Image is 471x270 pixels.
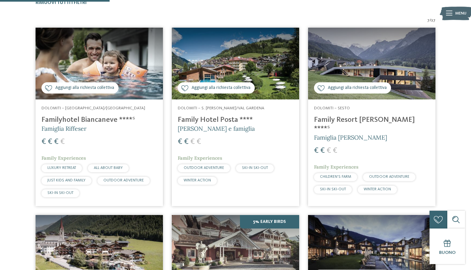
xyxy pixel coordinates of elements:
a: Buono [430,229,465,264]
img: Cercate un hotel per famiglie? Qui troverete solo i migliori! [172,28,299,99]
span: € [190,138,195,146]
span: Aggiungi alla richiesta collettiva [192,85,250,91]
span: € [196,138,201,146]
span: Famiglia [PERSON_NAME] [314,134,387,141]
span: JUST KIDS AND FAMILY [47,178,86,182]
span: Family Experiences [178,155,222,161]
span: Family Experiences [314,164,358,170]
span: Rimuovi tutti i filtri [36,0,87,5]
a: Cercate un hotel per famiglie? Qui troverete solo i migliori! Aggiungi alla richiesta collettiva ... [172,28,299,206]
a: Cercate un hotel per famiglie? Qui troverete solo i migliori! Aggiungi alla richiesta collettiva ... [308,28,435,206]
span: WINTER ACTION [184,178,211,182]
span: € [178,138,182,146]
span: Family Experiences [41,155,86,161]
span: € [333,147,337,155]
span: Aggiungi alla richiesta collettiva [328,85,387,91]
span: ALL ABOUT BABY [94,166,123,170]
span: Dolomiti – Sesto [314,106,350,110]
span: € [48,138,52,146]
span: € [54,138,59,146]
span: Aggiungi alla richiesta collettiva [55,85,114,91]
span: SKI-IN SKI-OUT [242,166,268,170]
span: SKI-IN SKI-OUT [320,187,346,191]
span: [PERSON_NAME] e famiglia [178,125,255,132]
span: € [314,147,319,155]
h4: Family Resort [PERSON_NAME] ****ˢ [314,116,430,133]
span: WINTER ACTION [364,187,391,191]
span: LUXURY RETREAT [47,166,76,170]
h4: Familyhotel Biancaneve ****ˢ [41,116,157,124]
span: Famiglia Riffeser [41,125,87,132]
span: OUTDOOR ADVENTURE [369,175,409,179]
span: OUTDOOR ADVENTURE [184,166,224,170]
span: SKI-IN SKI-OUT [47,191,73,195]
a: Cercate un hotel per famiglie? Qui troverete solo i migliori! Aggiungi alla richiesta collettiva ... [36,28,163,206]
img: Family Resort Rainer ****ˢ [308,28,435,99]
span: € [41,138,46,146]
span: € [320,147,325,155]
span: OUTDOOR ADVENTURE [103,178,144,182]
span: € [60,138,65,146]
span: Buono [439,250,456,255]
span: € [327,147,331,155]
span: 27 [431,17,435,23]
span: / [430,17,431,23]
span: CHILDREN’S FARM [320,175,351,179]
span: Dolomiti – [GEOGRAPHIC_DATA]/[GEOGRAPHIC_DATA] [41,106,145,110]
span: Dolomiti – S. [PERSON_NAME]/Val Gardena [178,106,264,110]
img: Cercate un hotel per famiglie? Qui troverete solo i migliori! [36,28,163,99]
span: € [184,138,189,146]
h4: Family Hotel Posta **** [178,116,293,124]
span: 7 [427,17,430,23]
